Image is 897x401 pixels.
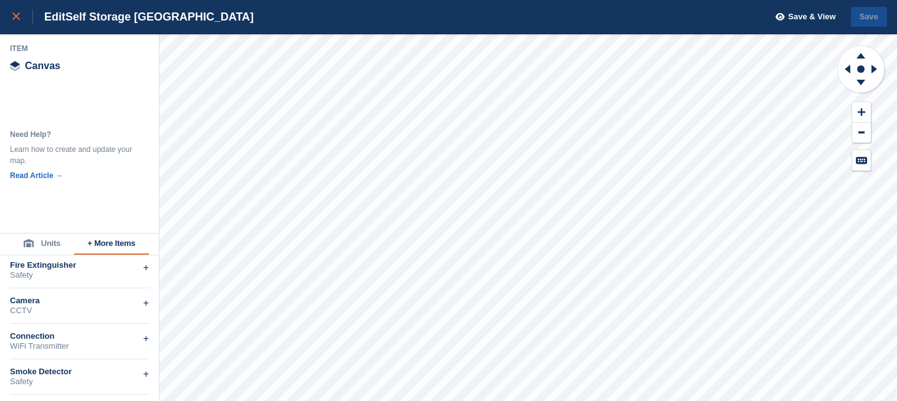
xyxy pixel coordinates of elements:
div: Item [10,44,149,54]
button: Save [851,7,887,27]
div: Smoke Detector [10,367,149,377]
span: Save & View [788,11,835,23]
div: Connection [10,331,149,341]
span: Canvas [25,61,60,71]
div: Camera [10,296,149,306]
div: + [143,296,149,311]
button: Save & View [769,7,836,27]
div: Fire ExtinguisherSafety+ [10,253,149,288]
div: CameraCCTV+ [10,288,149,324]
div: + [143,367,149,382]
a: Read Article → [10,171,63,180]
div: WiFi Transmitter [10,341,149,351]
div: + [143,260,149,275]
div: CCTV [10,306,149,316]
div: Smoke DetectorSafety+ [10,359,149,395]
div: + [143,331,149,346]
div: Safety [10,377,149,387]
div: Safety [10,270,149,280]
button: Zoom In [852,102,871,123]
button: + More Items [74,234,149,255]
button: Units [10,234,74,255]
div: Need Help? [10,129,135,140]
div: Learn how to create and update your map. [10,144,135,166]
button: Keyboard Shortcuts [852,150,871,171]
div: Edit Self Storage [GEOGRAPHIC_DATA] [33,9,254,24]
button: Zoom Out [852,123,871,143]
img: canvas-icn.9d1aba5b.svg [10,61,20,71]
div: ConnectionWiFi Transmitter+ [10,324,149,359]
div: Fire Extinguisher [10,260,149,270]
